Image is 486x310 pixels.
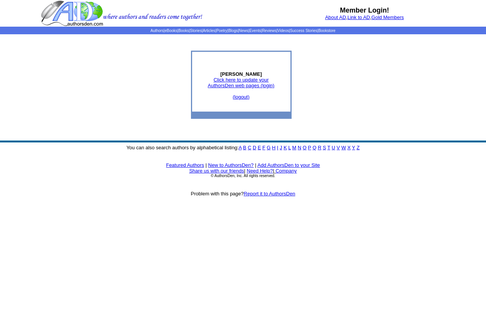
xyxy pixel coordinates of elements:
[247,168,273,174] a: Need Help?
[233,94,249,100] a: (logout)
[228,29,238,33] a: Blogs
[211,174,275,178] font: © AuthorsDen, Inc. All rights reserved.
[327,145,330,150] a: T
[273,168,297,174] font: |
[255,162,256,168] font: |
[280,145,282,150] a: J
[208,77,274,88] a: Click here to update yourAuthorsDen web pages (login)
[248,145,251,150] a: C
[166,162,204,168] a: Featured Authors
[284,145,287,150] a: K
[292,145,297,150] a: M
[318,29,335,33] a: Bookstore
[352,145,355,150] a: Y
[258,145,261,150] a: E
[323,145,326,150] a: S
[308,145,311,150] a: P
[325,14,404,20] font: , ,
[313,145,316,150] a: Q
[272,145,276,150] a: H
[243,145,247,150] a: B
[290,29,318,33] a: Success Stories
[347,14,370,20] a: Link to AD
[332,145,335,150] a: U
[178,29,189,33] a: Books
[257,162,320,168] a: Add AuthorsDen to your Site
[239,29,249,33] a: News
[262,145,265,150] a: F
[249,29,261,33] a: Events
[203,29,215,33] a: Articles
[337,145,340,150] a: V
[244,168,245,174] font: |
[239,145,242,150] a: A
[341,145,346,150] a: W
[303,145,306,150] a: O
[267,145,271,150] a: G
[298,145,301,150] a: N
[190,29,202,33] a: Stories
[262,29,276,33] a: Reviews
[220,71,262,77] b: [PERSON_NAME]
[253,145,256,150] a: D
[205,162,207,168] font: |
[288,145,291,150] a: L
[276,168,297,174] a: Company
[371,14,404,20] a: Gold Members
[340,6,389,14] b: Member Login!
[347,145,351,150] a: X
[318,145,321,150] a: R
[208,162,253,168] a: New to AuthorsDen?
[325,14,346,20] a: About AD
[216,29,227,33] a: Poetry
[244,191,295,197] a: Report it to AuthorsDen
[277,29,289,33] a: Videos
[127,145,360,150] font: You can also search authors by alphabetical listing:
[356,145,359,150] a: Z
[277,145,279,150] a: I
[151,29,335,33] span: | | | | | | | | | | | |
[151,29,164,33] a: Authors
[191,191,295,197] font: Problem with this page?
[189,168,244,174] a: Share us with our friends
[165,29,177,33] a: eBooks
